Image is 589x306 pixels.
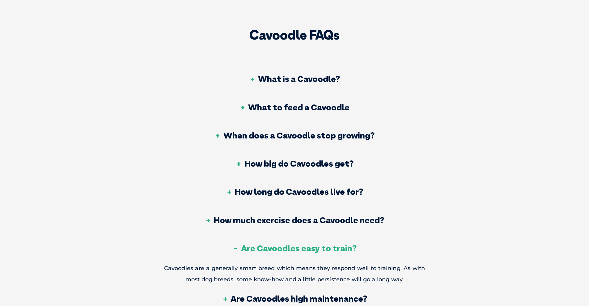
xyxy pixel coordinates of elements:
h3: What to feed a Cavoodle [239,103,350,112]
h3: How big do Cavoodles get? [236,159,354,168]
h2: Cavoodle FAQs [164,28,425,41]
h3: How long do Cavoodles live for? [226,187,363,196]
h3: Are Cavoodles high maintenance? [222,294,367,303]
h3: Are Cavoodles easy to train? [232,244,357,253]
h3: What is a Cavoodle? [249,74,340,83]
h3: How much exercise does a Cavoodle need? [205,216,384,224]
p: Cavoodles are a generally smart breed which means they respond well to training. As with most dog... [164,263,425,285]
h3: When does a Cavoodle stop growing? [215,131,375,140]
